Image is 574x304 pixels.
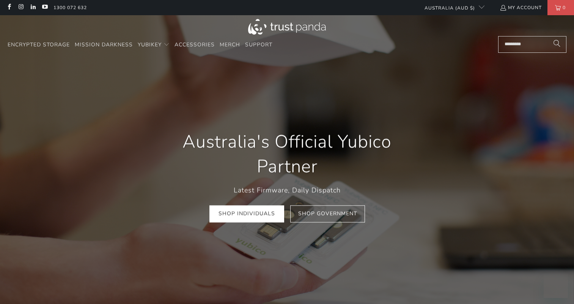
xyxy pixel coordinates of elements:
[75,36,133,54] a: Mission Darkness
[162,129,412,179] h1: Australia's Official Yubico Partner
[6,5,12,11] a: Trust Panda Australia on Facebook
[220,41,240,48] span: Merch
[245,41,272,48] span: Support
[500,3,542,12] a: My Account
[162,185,412,196] p: Latest Firmware, Daily Dispatch
[30,5,36,11] a: Trust Panda Australia on LinkedIn
[41,5,48,11] a: Trust Panda Australia on YouTube
[245,36,272,54] a: Support
[53,3,87,12] a: 1300 072 632
[17,5,24,11] a: Trust Panda Australia on Instagram
[220,36,240,54] a: Merch
[175,36,215,54] a: Accessories
[547,36,566,53] button: Search
[75,41,133,48] span: Mission Darkness
[8,36,272,54] nav: Translation missing: en.navigation.header.main_nav
[138,41,162,48] span: YubiKey
[544,274,568,298] iframe: Button to launch messaging window
[498,36,566,53] input: Search...
[175,41,215,48] span: Accessories
[209,205,284,222] a: Shop Individuals
[8,41,70,48] span: Encrypted Storage
[290,205,365,222] a: Shop Government
[248,19,326,35] img: Trust Panda Australia
[138,36,170,54] summary: YubiKey
[8,36,70,54] a: Encrypted Storage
